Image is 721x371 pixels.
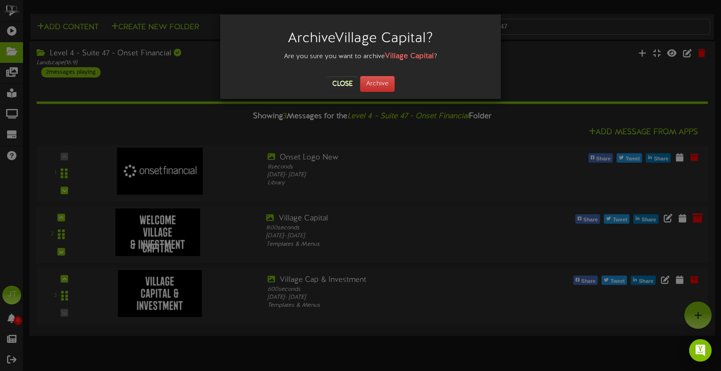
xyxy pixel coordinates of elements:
[227,51,494,62] div: Are you sure you want to archive ?
[327,76,358,91] button: Close
[689,339,712,362] div: Open Intercom Messenger
[385,52,434,61] strong: Village Capital
[234,31,487,46] h2: Archive Village Capital ?
[360,76,395,92] button: Archive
